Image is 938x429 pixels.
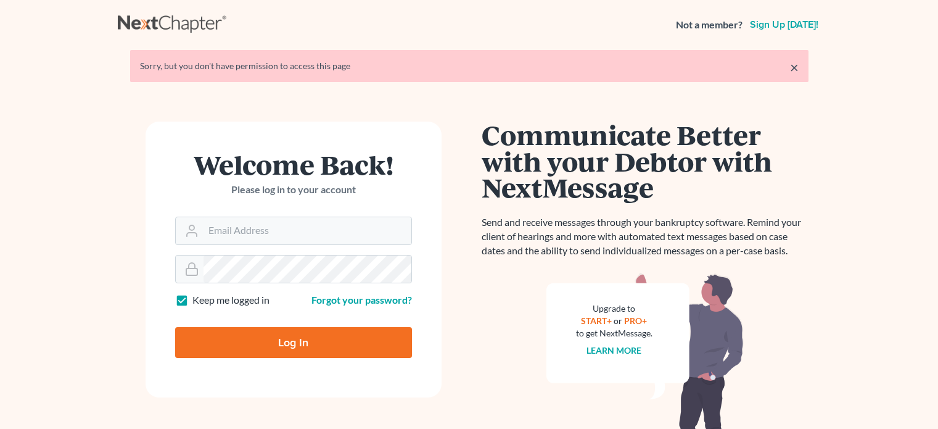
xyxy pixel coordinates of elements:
[624,315,647,326] a: PRO+
[576,327,652,339] div: to get NextMessage.
[581,315,612,326] a: START+
[192,293,269,307] label: Keep me logged in
[175,151,412,178] h1: Welcome Back!
[204,217,411,244] input: Email Address
[140,60,799,72] div: Sorry, but you don't have permission to access this page
[175,327,412,358] input: Log In
[175,183,412,197] p: Please log in to your account
[790,60,799,75] a: ×
[747,20,821,30] a: Sign up [DATE]!
[482,215,808,258] p: Send and receive messages through your bankruptcy software. Remind your client of hearings and mo...
[311,294,412,306] a: Forgot your password?
[482,122,808,201] h1: Communicate Better with your Debtor with NextMessage
[614,315,622,326] span: or
[576,302,652,315] div: Upgrade to
[676,18,743,32] strong: Not a member?
[586,345,641,356] a: Learn more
